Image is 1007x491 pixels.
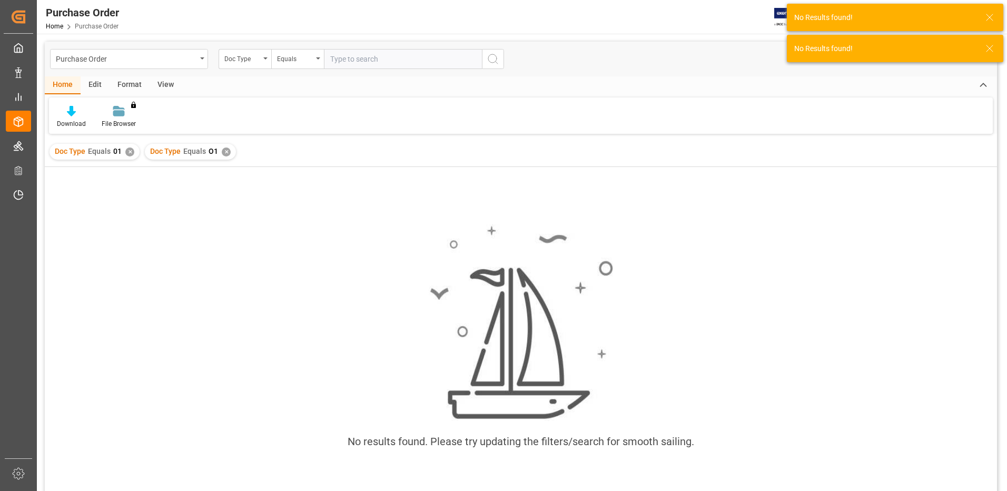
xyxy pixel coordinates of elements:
div: ✕ [222,148,231,156]
div: Purchase Order [56,52,196,65]
div: No Results found! [794,12,975,23]
div: Edit [81,76,110,94]
div: Format [110,76,150,94]
img: Exertis%20JAM%20-%20Email%20Logo.jpg_1722504956.jpg [774,8,811,26]
span: Doc Type [55,147,85,155]
a: Home [46,23,63,30]
div: Purchase Order [46,5,119,21]
img: smooth_sailing.jpeg [429,224,613,421]
div: ✕ [125,148,134,156]
span: O1 [209,147,218,155]
span: 01 [113,147,122,155]
button: open menu [50,49,208,69]
button: open menu [219,49,271,69]
button: open menu [271,49,324,69]
div: No Results found! [794,43,975,54]
div: Doc Type [224,52,260,64]
div: Download [57,119,86,129]
span: Equals [183,147,206,155]
div: Equals [277,52,313,64]
div: No results found. Please try updating the filters/search for smooth sailing. [348,434,694,449]
div: Home [45,76,81,94]
span: Equals [88,147,111,155]
span: Doc Type [150,147,181,155]
input: Type to search [324,49,482,69]
div: View [150,76,182,94]
button: search button [482,49,504,69]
